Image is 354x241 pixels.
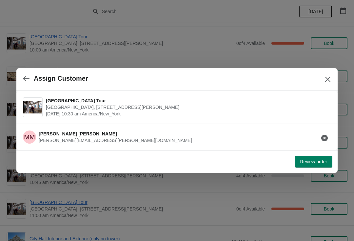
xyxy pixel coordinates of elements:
[39,138,192,143] span: [PERSON_NAME][EMAIL_ADDRESS][PERSON_NAME][DOMAIN_NAME]
[300,159,327,164] span: Review order
[322,73,334,85] button: Close
[46,97,328,104] span: [GEOGRAPHIC_DATA] Tour
[23,101,42,114] img: City Hall Tower Tour | City Hall Visitor Center, 1400 John F Kennedy Boulevard Suite 121, Philade...
[46,110,328,117] span: [DATE] 10:30 am America/New_York
[295,156,332,168] button: Review order
[23,131,36,144] span: MORGAN
[34,75,88,82] h2: Assign Customer
[39,131,117,136] span: [PERSON_NAME] [PERSON_NAME]
[24,133,35,141] text: MM
[46,104,328,110] span: [GEOGRAPHIC_DATA], [STREET_ADDRESS][PERSON_NAME]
